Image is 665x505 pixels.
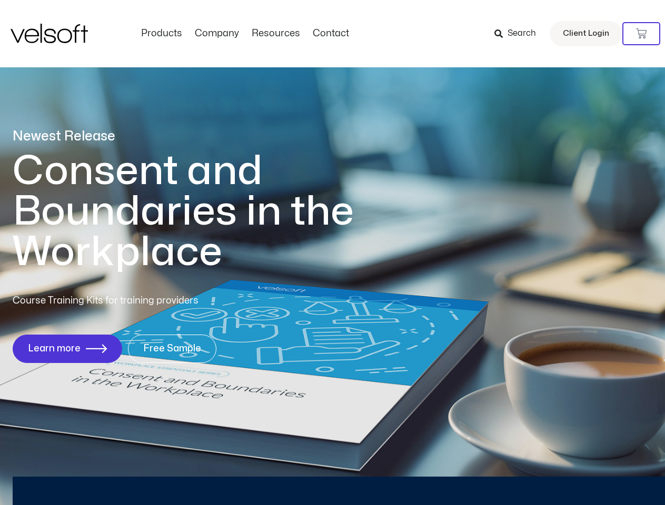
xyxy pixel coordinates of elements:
[13,294,275,308] p: Course Training Kits for training providers
[13,151,397,272] h1: Consent and Boundaries in the Workplace
[128,335,216,363] a: Free Sample
[563,27,609,41] span: Client Login
[550,21,622,46] a: Client Login
[494,25,543,43] a: Search
[13,335,122,363] a: Learn more
[28,344,81,354] span: Learn more
[11,24,88,43] img: Velsoft Training Materials
[188,28,245,39] a: CompanyMenu Toggle
[306,28,355,39] a: ContactMenu Toggle
[13,127,397,146] p: Newest Release
[143,344,201,354] span: Free Sample
[245,28,306,39] a: ResourcesMenu Toggle
[508,27,536,41] span: Search
[135,28,355,39] nav: Menu
[135,28,188,39] a: ProductsMenu Toggle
